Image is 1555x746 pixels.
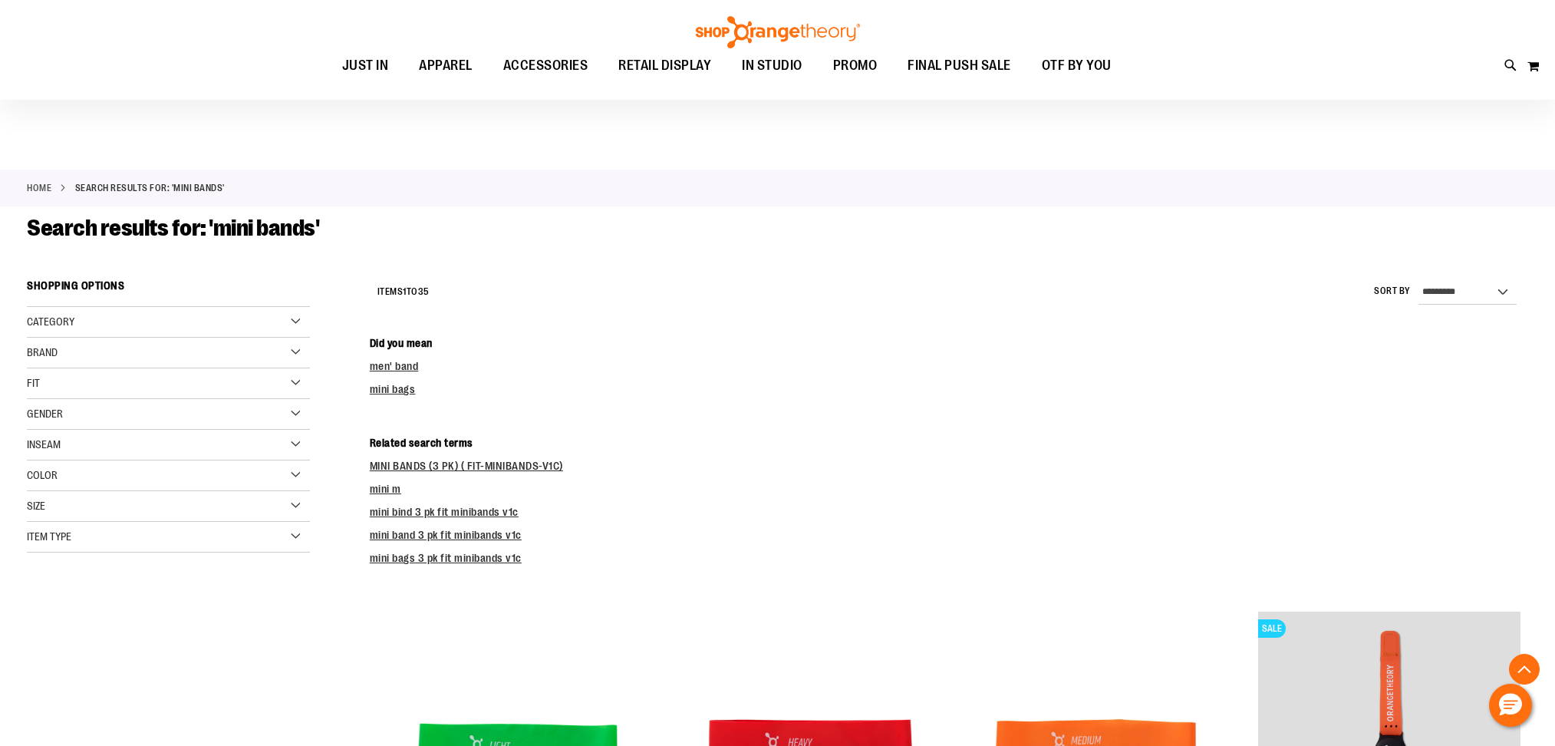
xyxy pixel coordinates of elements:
strong: Search results for: 'mini bands' [75,181,225,195]
a: Home [27,181,51,195]
a: MINI BANDS (3 PK) ( FIT-MINIBANDS-V1C) [370,460,563,472]
span: Category [27,315,74,328]
a: ACCESSORIES [488,48,604,84]
strong: Shopping Options [27,272,310,307]
span: Item Type [27,530,71,543]
a: mini bind 3 pk fit minibands v1c [370,506,519,518]
span: Inseam [27,438,61,451]
span: PROMO [833,48,878,83]
span: FINAL PUSH SALE [908,48,1011,83]
span: APPAREL [419,48,473,83]
button: Back To Top [1509,654,1540,685]
span: Gender [27,408,63,420]
span: Brand [27,346,58,358]
span: SALE [1258,619,1286,638]
span: JUST IN [342,48,389,83]
a: JUST IN [327,48,404,84]
span: OTF BY YOU [1042,48,1112,83]
span: Search results for: 'mini bands' [27,215,319,241]
a: OTF BY YOU [1026,48,1127,84]
span: IN STUDIO [742,48,802,83]
a: mini bags 3 pk fit minibands v1c [370,552,522,564]
a: men' band [370,360,419,372]
span: 35 [418,286,430,297]
label: Sort By [1374,285,1411,298]
a: RETAIL DISPLAY [603,48,726,84]
span: Color [27,469,58,481]
dt: Did you mean [370,335,1528,351]
span: Size [27,500,45,512]
a: mini band 3 pk fit minibands v1c [370,529,522,541]
span: Fit [27,377,40,389]
a: mini bags [370,383,416,395]
dt: Related search terms [370,435,1528,451]
a: FINAL PUSH SALE [892,48,1026,84]
span: ACCESSORIES [503,48,588,83]
a: PROMO [818,48,893,84]
a: APPAREL [404,48,488,84]
a: IN STUDIO [726,48,818,84]
img: Shop Orangetheory [693,16,862,48]
span: 1 [403,286,407,297]
h2: Items to [377,280,430,304]
button: Hello, have a question? Let’s chat. [1489,684,1532,727]
a: mini m [370,483,401,495]
span: RETAIL DISPLAY [618,48,711,83]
